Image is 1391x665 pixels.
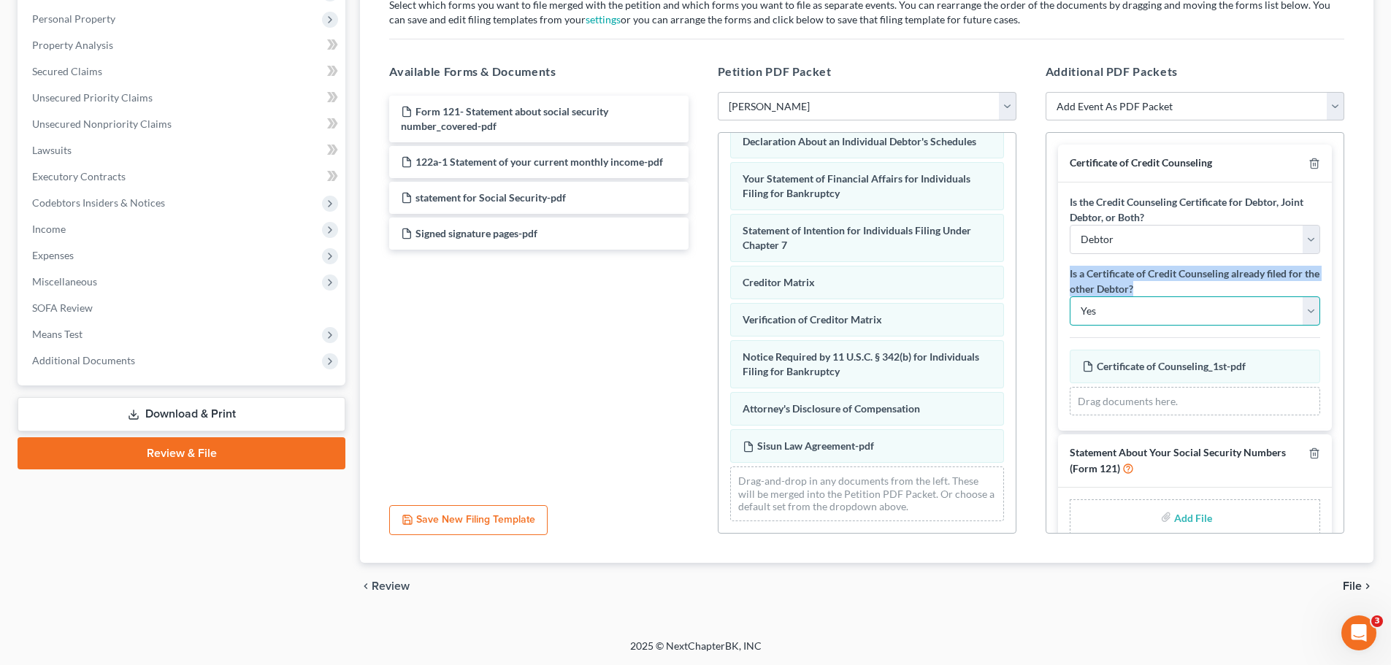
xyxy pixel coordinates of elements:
a: Property Analysis [20,32,345,58]
label: Is the Credit Counseling Certificate for Debtor, Joint Debtor, or Both? [1070,194,1320,225]
span: Certificate of Credit Counseling [1070,156,1212,169]
span: Means Test [32,328,83,340]
span: Statement of Intention for Individuals Filing Under Chapter 7 [743,224,971,251]
div: Drag documents here. [1070,387,1320,416]
span: SOFA Review [32,301,93,314]
i: chevron_right [1362,580,1373,592]
span: Attorney's Disclosure of Compensation [743,402,920,415]
a: Unsecured Priority Claims [20,85,345,111]
span: Certificate of Counseling_1st-pdf [1097,360,1246,372]
i: chevron_left [360,580,372,592]
a: Download & Print [18,397,345,431]
a: Unsecured Nonpriority Claims [20,111,345,137]
label: Is a Certificate of Credit Counseling already filed for the other Debtor? [1070,266,1320,296]
span: Expenses [32,249,74,261]
span: Personal Property [32,12,115,25]
span: Form 121- Statement about social security number_covered-pdf [401,105,608,132]
span: Your Statement of Financial Affairs for Individuals Filing for Bankruptcy [743,172,970,199]
a: Lawsuits [20,137,345,164]
span: Declaration About an Individual Debtor's Schedules [743,135,976,147]
span: Income [32,223,66,235]
span: File [1343,580,1362,592]
div: 2025 © NextChapterBK, INC [280,639,1112,665]
a: Executory Contracts [20,164,345,190]
span: Miscellaneous [32,275,97,288]
span: Statement About Your Social Security Numbers (Form 121) [1070,446,1286,474]
span: Unsecured Priority Claims [32,91,153,104]
span: Creditor Matrix [743,276,815,288]
span: Executory Contracts [32,170,126,182]
a: Secured Claims [20,58,345,85]
span: 122a-1 Statement of your current monthly income-pdf [415,155,663,168]
span: Unsecured Nonpriority Claims [32,118,172,130]
span: Secured Claims [32,65,102,77]
a: SOFA Review [20,295,345,321]
span: Codebtors Insiders & Notices [32,196,165,209]
button: Save New Filing Template [389,505,548,536]
span: Petition PDF Packet [718,64,832,78]
a: Review & File [18,437,345,469]
div: Drag-and-drop in any documents from the left. These will be merged into the Petition PDF Packet. ... [730,466,1004,521]
span: Signed signature pages-pdf [415,227,537,239]
span: statement for Social Security-pdf [415,191,566,204]
span: Notice Required by 11 U.S.C. § 342(b) for Individuals Filing for Bankruptcy [743,350,979,377]
span: 3 [1371,615,1383,627]
span: Property Analysis [32,39,113,51]
span: Additional Documents [32,354,135,366]
h5: Available Forms & Documents [389,63,688,80]
span: Verification of Creditor Matrix [743,313,882,326]
span: Sisun Law Agreement-pdf [757,439,874,452]
span: Lawsuits [32,144,72,156]
a: settings [586,13,621,26]
span: Review [372,580,410,592]
iframe: Intercom live chat [1341,615,1376,650]
button: chevron_left Review [360,580,424,592]
h5: Additional PDF Packets [1046,63,1344,80]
